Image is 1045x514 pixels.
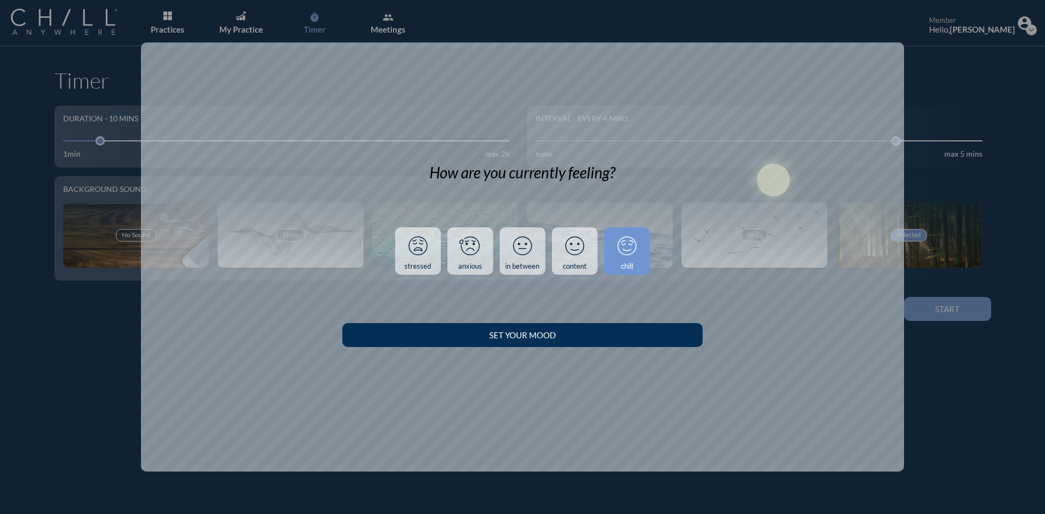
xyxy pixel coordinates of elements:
button: Set your Mood [342,323,702,347]
div: How are you currently feeling? [429,164,615,182]
div: chill [621,262,633,271]
a: in between [500,227,545,275]
a: stressed [395,227,441,275]
div: content [563,262,587,271]
div: Set your Mood [361,330,683,340]
div: in between [505,262,539,271]
a: chill [604,227,650,275]
div: anxious [458,262,482,271]
a: anxious [447,227,493,275]
div: stressed [404,262,431,271]
a: content [552,227,598,275]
